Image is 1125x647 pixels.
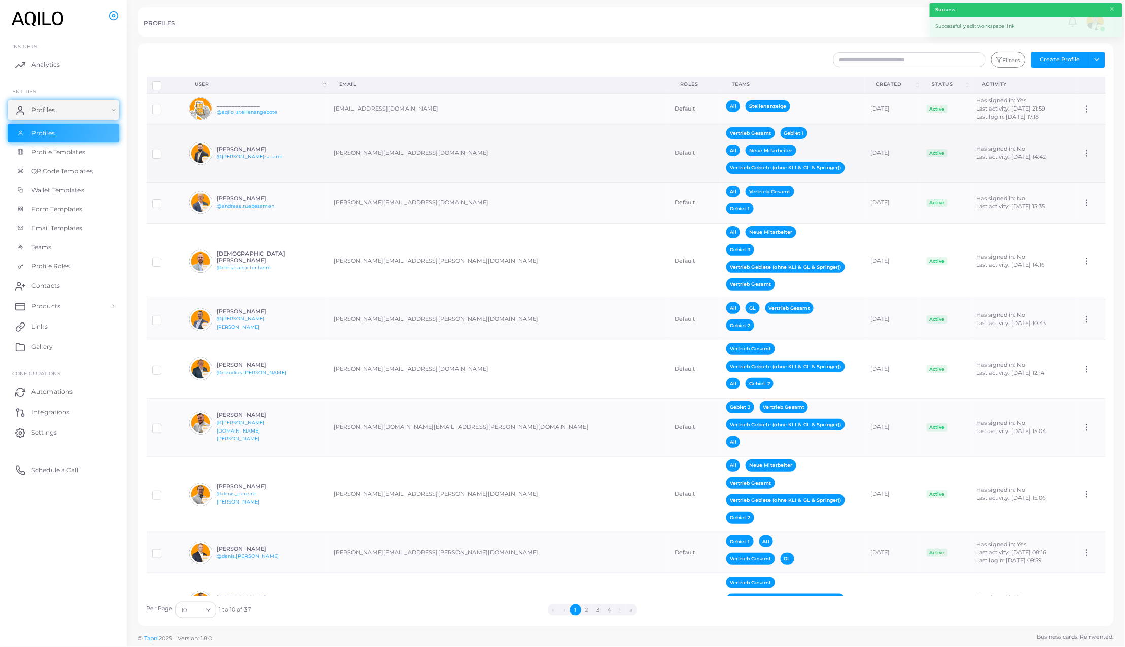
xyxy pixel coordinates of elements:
[765,302,814,314] span: Vertrieb Gesamt
[977,486,1026,493] span: Has signed in: No
[328,532,670,573] td: [PERSON_NAME][EMAIL_ADDRESS][PERSON_NAME][DOMAIN_NAME]
[217,412,291,418] h6: [PERSON_NAME]
[8,142,119,162] a: Profile Templates
[8,382,119,402] a: Automations
[217,595,291,601] h6: [PERSON_NAME]
[217,250,291,264] h6: [DEMOGRAPHIC_DATA][PERSON_NAME]
[991,52,1026,68] button: Filters
[189,412,212,435] img: avatar
[189,542,212,564] img: avatar
[12,88,36,94] span: ENTITIES
[8,337,119,357] a: Gallery
[746,226,796,238] span: Neue Mitarbeiter
[726,302,740,314] span: All
[865,223,921,299] td: [DATE]
[12,43,37,49] span: INSIGHTS
[865,124,921,183] td: [DATE]
[8,219,119,238] a: Email Templates
[726,401,754,413] span: Gebiet 3
[31,262,70,271] span: Profile Roles
[746,459,796,471] span: Neue Mitarbeiter
[726,512,754,523] span: Gebiet 2
[669,573,721,632] td: Default
[31,105,55,115] span: Profiles
[680,81,710,88] div: Roles
[31,148,85,157] span: Profile Templates
[217,553,279,559] a: @denis.[PERSON_NAME]
[8,200,119,219] a: Form Templates
[781,553,794,564] span: GL
[669,340,721,398] td: Default
[865,456,921,532] td: [DATE]
[977,494,1046,501] span: Last activity: [DATE] 15:06
[726,577,775,588] span: Vertrieb Gesamt
[977,361,1026,368] span: Has signed in: No
[865,573,921,632] td: [DATE]
[726,436,740,448] span: All
[592,604,604,616] button: Go to page 3
[328,183,670,224] td: [PERSON_NAME][EMAIL_ADDRESS][DOMAIN_NAME]
[927,423,948,432] span: Active
[726,553,775,564] span: Vertrieb Gesamt
[726,145,740,156] span: All
[217,101,291,108] h6: ______________
[189,357,212,380] img: avatar
[195,81,321,88] div: User
[977,594,1026,601] span: Has signed in: No
[669,398,721,456] td: Default
[865,299,921,340] td: [DATE]
[217,203,274,209] a: @andreas.ruebesamen
[927,315,948,323] span: Active
[746,378,774,389] span: Gebiet 2
[726,127,775,139] span: Vertrieb Gesamt
[927,149,948,157] span: Active
[669,456,721,532] td: Default
[147,77,184,93] th: Row-selection
[31,186,84,195] span: Wallet Templates
[189,308,212,331] img: avatar
[746,145,796,156] span: Neue Mitarbeiter
[977,311,1026,318] span: Has signed in: No
[927,490,948,498] span: Active
[865,398,921,456] td: [DATE]
[669,93,721,124] td: Default
[339,81,658,88] div: Email
[977,253,1026,260] span: Has signed in: No
[217,195,291,202] h6: [PERSON_NAME]
[189,250,212,273] img: avatar
[328,223,670,299] td: [PERSON_NAME][EMAIL_ADDRESS][PERSON_NAME][DOMAIN_NAME]
[977,541,1027,548] span: Has signed in: Yes
[977,319,1046,327] span: Last activity: [DATE] 10:43
[726,494,845,506] span: Vertrieb Gebiete (ohne KLI & GL & Springer))
[1031,52,1089,68] button: Create Profile
[977,113,1040,120] span: Last login: [DATE] 17:18
[726,203,754,214] span: Gebiet 1
[977,427,1046,435] span: Last activity: [DATE] 15:04
[31,224,83,233] span: Email Templates
[746,302,759,314] span: GL
[9,10,65,28] img: logo
[746,100,790,112] span: Stellenanzeige
[726,244,754,256] span: Gebiet 3
[189,591,212,614] img: avatar
[927,199,948,207] span: Active
[188,604,202,616] input: Search for option
[217,265,271,270] a: @christianpeter.helm
[669,532,721,573] td: Default
[159,634,171,643] span: 2025
[977,419,1026,426] span: Has signed in: No
[328,573,670,632] td: [EMAIL_ADDRESS][DOMAIN_NAME]
[138,634,212,643] span: ©
[865,340,921,398] td: [DATE]
[726,419,845,430] span: Vertrieb Gebiete (ohne KLI & GL & Springer))
[726,186,740,197] span: All
[328,93,670,124] td: [EMAIL_ADDRESS][DOMAIN_NAME]
[144,20,175,27] h5: PROFILES
[8,238,119,257] a: Teams
[581,604,592,616] button: Go to page 2
[328,340,670,398] td: [PERSON_NAME][EMAIL_ADDRESS][DOMAIN_NAME]
[31,428,57,437] span: Settings
[726,261,845,273] span: Vertrieb Gebiete (ohne KLI & GL & Springer))
[219,606,250,614] span: 1 to 10 of 37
